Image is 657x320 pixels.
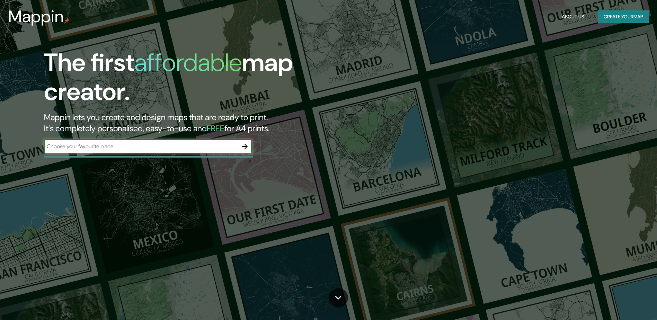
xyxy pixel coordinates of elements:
[598,10,649,23] button: Create yourmap
[44,142,238,150] input: Choose your favourite place
[44,48,373,112] h1: The first map creator.
[134,46,242,79] h1: affordable
[559,10,587,23] button: About Us
[207,123,224,134] h5: FREE
[8,7,64,26] h3: Mappin
[44,112,373,134] h2: Mappin lets you create and design maps that are ready to print. It's completely personalised, eas...
[64,18,70,24] img: mappin-pin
